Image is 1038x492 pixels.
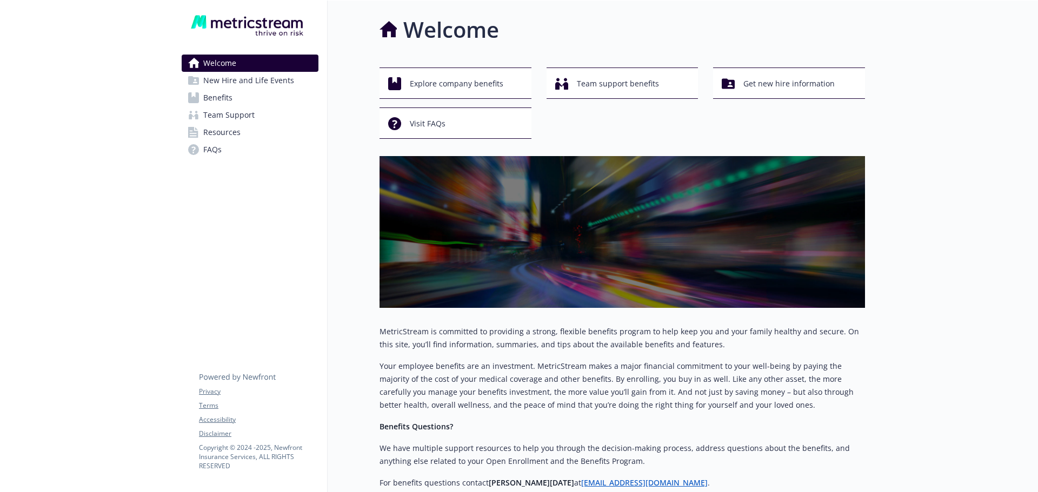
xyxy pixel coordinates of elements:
[581,477,708,488] a: [EMAIL_ADDRESS][DOMAIN_NAME]
[380,421,453,432] strong: Benefits Questions?
[203,106,255,124] span: Team Support
[203,124,241,141] span: Resources
[380,360,865,412] p: Your employee benefits are an investment. MetricStream makes a major financial commitment to your...
[182,89,318,106] a: Benefits
[199,401,318,410] a: Terms
[380,68,531,99] button: Explore company benefits
[182,141,318,158] a: FAQs
[182,72,318,89] a: New Hire and Life Events
[203,141,222,158] span: FAQs
[713,68,865,99] button: Get new hire information
[380,442,865,468] p: We have multiple support resources to help you through the decision-making process, address quest...
[199,387,318,396] a: Privacy
[182,124,318,141] a: Resources
[203,89,232,106] span: Benefits
[380,476,865,489] p: For benefits questions contact at .
[410,113,445,134] span: Visit FAQs
[199,443,318,470] p: Copyright © 2024 - 2025 , Newfront Insurance Services, ALL RIGHTS RESERVED
[577,73,659,94] span: Team support benefits
[410,73,503,94] span: Explore company benefits
[199,429,318,439] a: Disclaimer
[489,477,574,488] strong: [PERSON_NAME][DATE]
[380,156,865,308] img: overview page banner
[743,73,835,94] span: Get new hire information
[380,325,865,351] p: MetricStream is committed to providing a strong, flexible benefits program to help keep you and y...
[380,107,531,139] button: Visit FAQs
[203,55,236,72] span: Welcome
[403,14,499,46] h1: Welcome
[203,72,294,89] span: New Hire and Life Events
[182,55,318,72] a: Welcome
[547,68,698,99] button: Team support benefits
[182,106,318,124] a: Team Support
[199,415,318,424] a: Accessibility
